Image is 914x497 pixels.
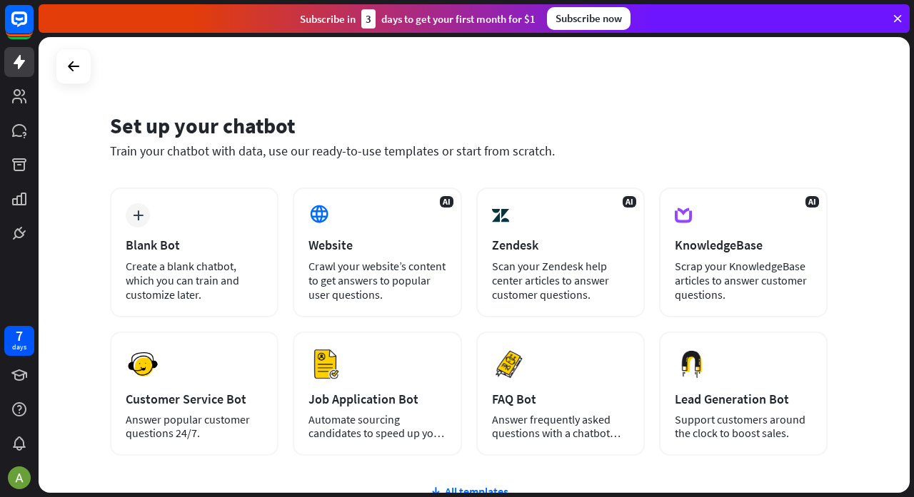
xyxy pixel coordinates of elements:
[361,9,376,29] div: 3
[300,9,536,29] div: Subscribe in days to get your first month for $1
[547,7,631,30] div: Subscribe now
[12,342,26,352] div: days
[4,326,34,356] a: 7 days
[16,329,23,342] div: 7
